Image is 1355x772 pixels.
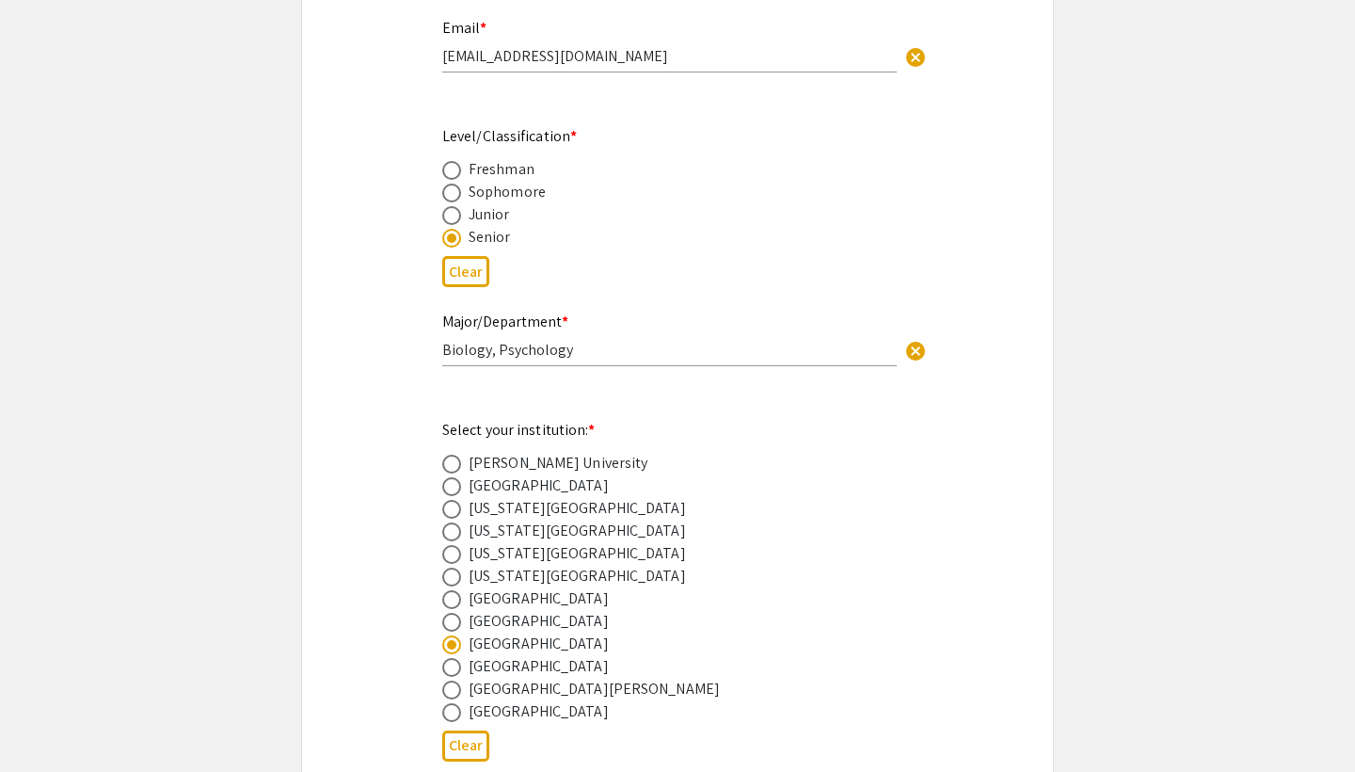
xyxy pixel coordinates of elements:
[442,731,489,762] button: Clear
[469,587,609,610] div: [GEOGRAPHIC_DATA]
[469,610,609,633] div: [GEOGRAPHIC_DATA]
[469,452,647,474] div: [PERSON_NAME] University
[442,46,897,66] input: Type Here
[469,542,686,565] div: [US_STATE][GEOGRAPHIC_DATA]
[442,340,897,360] input: Type Here
[469,678,720,700] div: [GEOGRAPHIC_DATA][PERSON_NAME]
[469,226,511,249] div: Senior
[469,700,609,723] div: [GEOGRAPHIC_DATA]
[469,565,686,587] div: [US_STATE][GEOGRAPHIC_DATA]
[469,655,609,678] div: [GEOGRAPHIC_DATA]
[469,474,609,497] div: [GEOGRAPHIC_DATA]
[469,520,686,542] div: [US_STATE][GEOGRAPHIC_DATA]
[897,330,934,368] button: Clear
[442,420,596,440] mat-label: Select your institution:
[904,340,927,362] span: cancel
[469,633,609,655] div: [GEOGRAPHIC_DATA]
[442,18,486,38] mat-label: Email
[442,312,568,331] mat-label: Major/Department
[469,497,686,520] div: [US_STATE][GEOGRAPHIC_DATA]
[904,46,927,69] span: cancel
[442,256,489,287] button: Clear
[469,181,546,203] div: Sophomore
[469,203,510,226] div: Junior
[469,158,534,181] div: Freshman
[14,687,80,758] iframe: Chat
[897,38,934,75] button: Clear
[442,126,577,146] mat-label: Level/Classification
